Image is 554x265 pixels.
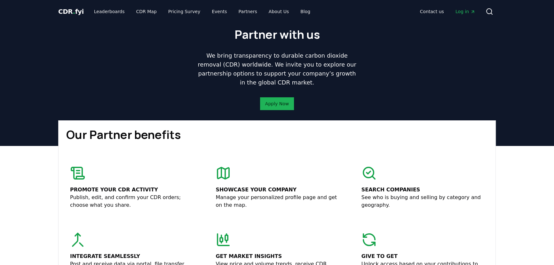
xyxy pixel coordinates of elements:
[216,194,338,209] p: Manage your personalized profile page and get on the map.
[70,186,193,194] p: Promote your CDR activity
[361,194,484,209] p: See who is buying and selling by category and geography.
[70,194,193,209] p: Publish, edit, and confirm your CDR orders; choose what you share.
[58,8,84,15] span: CDR fyi
[58,7,84,16] a: CDR.fyi
[361,186,484,194] p: Search companies
[216,253,338,260] p: Get market insights
[450,6,480,17] a: Log in
[89,6,130,17] a: Leaderboards
[70,253,193,260] p: Integrate seamlessly
[66,128,488,141] h1: Our Partner benefits
[216,186,338,194] p: Showcase your company
[260,97,294,110] button: Apply Now
[264,6,294,17] a: About Us
[361,253,484,260] p: Give to get
[73,8,75,15] span: .
[265,100,289,107] a: Apply Now
[455,8,475,15] span: Log in
[234,28,320,41] h1: Partner with us
[415,6,449,17] a: Contact us
[295,6,315,17] a: Blog
[89,6,315,17] nav: Main
[415,6,480,17] nav: Main
[207,6,232,17] a: Events
[163,6,205,17] a: Pricing Survey
[195,51,359,87] p: We bring transparency to durable carbon dioxide removal (CDR) worldwide. We invite you to explore...
[233,6,262,17] a: Partners
[131,6,162,17] a: CDR Map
